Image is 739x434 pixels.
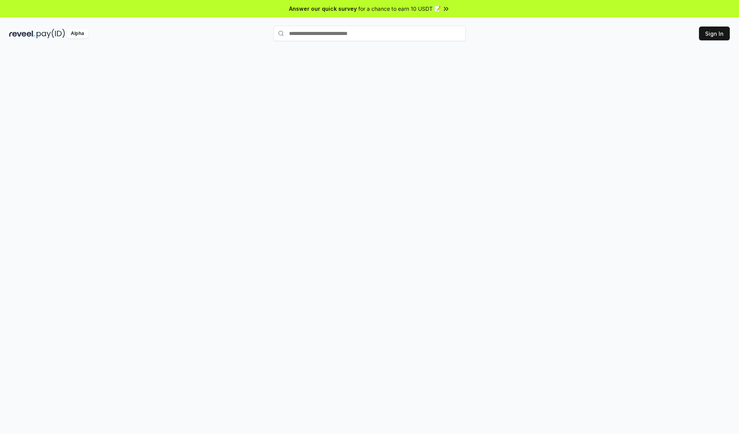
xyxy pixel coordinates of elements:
span: Answer our quick survey [289,5,357,13]
span: for a chance to earn 10 USDT 📝 [358,5,441,13]
img: reveel_dark [9,29,35,38]
div: Alpha [67,29,88,38]
img: pay_id [37,29,65,38]
button: Sign In [699,27,730,40]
